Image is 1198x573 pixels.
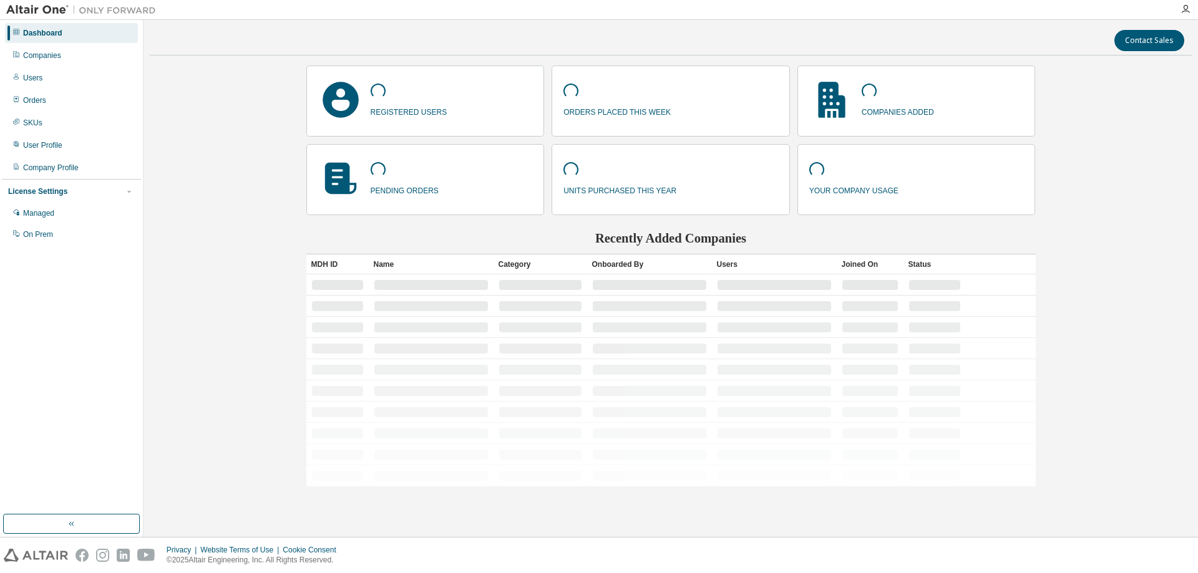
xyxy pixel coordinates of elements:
[96,549,109,562] img: instagram.svg
[306,230,1036,246] h2: Recently Added Companies
[6,4,162,16] img: Altair One
[592,254,707,274] div: Onboarded By
[4,549,68,562] img: altair_logo.svg
[117,549,130,562] img: linkedin.svg
[563,182,676,196] p: units purchased this year
[8,186,67,196] div: License Settings
[23,28,62,38] div: Dashboard
[23,95,46,105] div: Orders
[167,545,200,555] div: Privacy
[563,104,671,118] p: orders placed this week
[200,545,283,555] div: Website Terms of Use
[809,182,898,196] p: your company usage
[311,254,364,274] div: MDH ID
[862,104,934,118] p: companies added
[23,51,61,60] div: Companies
[23,73,42,83] div: Users
[23,118,42,128] div: SKUs
[283,545,343,555] div: Cookie Consent
[23,229,53,239] div: On Prem
[371,104,447,118] p: registered users
[23,140,62,150] div: User Profile
[371,182,439,196] p: pending orders
[167,555,344,566] p: © 2025 Altair Engineering, Inc. All Rights Reserved.
[1114,30,1184,51] button: Contact Sales
[137,549,155,562] img: youtube.svg
[499,254,582,274] div: Category
[374,254,489,274] div: Name
[842,254,898,274] div: Joined On
[717,254,832,274] div: Users
[23,163,79,173] div: Company Profile
[908,254,961,274] div: Status
[23,208,54,218] div: Managed
[75,549,89,562] img: facebook.svg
